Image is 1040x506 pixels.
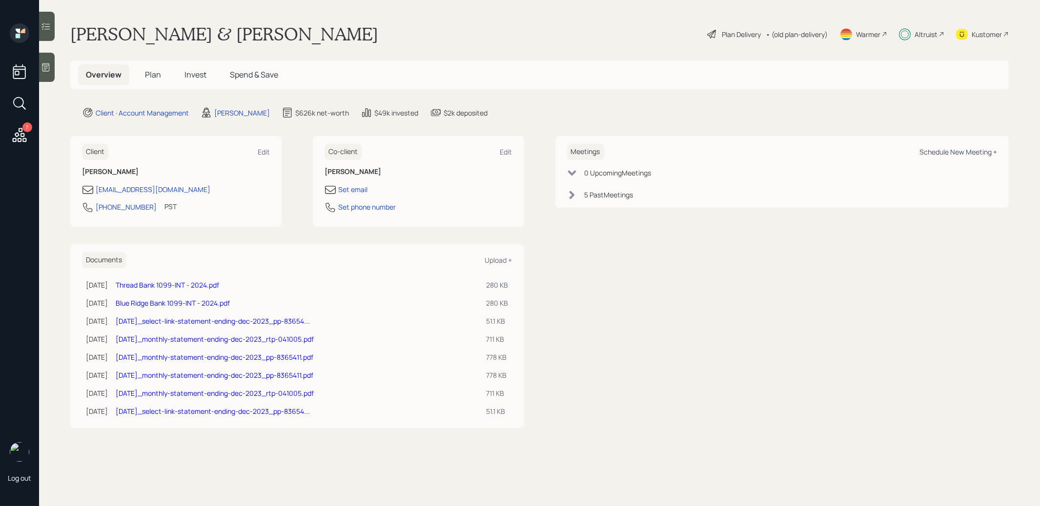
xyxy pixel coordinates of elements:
span: Invest [184,69,206,80]
h6: Meetings [567,144,604,160]
div: 7 [22,122,32,132]
div: [DATE] [86,370,108,380]
div: 711 KB [487,334,509,344]
div: [PERSON_NAME] [214,108,270,118]
div: $49k invested [374,108,418,118]
h6: Client [82,144,108,160]
a: [DATE]_monthly-statement-ending-dec-2023_rtp-041005.pdf [116,389,314,398]
img: treva-nostdahl-headshot.png [10,442,29,462]
div: 0 Upcoming Meeting s [585,168,652,178]
div: Set email [338,184,367,195]
div: Set phone number [338,202,396,212]
span: Plan [145,69,161,80]
a: [DATE]_monthly-statement-ending-dec-2023_rtp-041005.pdf [116,334,314,344]
div: Upload + [485,255,512,265]
h6: [PERSON_NAME] [82,168,270,176]
h6: Documents [82,252,126,268]
div: 5 Past Meeting s [585,190,633,200]
div: PST [164,201,177,212]
div: [EMAIL_ADDRESS][DOMAIN_NAME] [96,184,210,195]
div: [DATE] [86,316,108,326]
div: Edit [500,147,512,156]
div: [DATE] [86,298,108,308]
a: Thread Bank 1099-INT - 2024.pdf [116,280,219,290]
a: Blue Ridge Bank 1099-INT - 2024.pdf [116,298,230,308]
div: Altruist [915,29,938,39]
div: Kustomer [972,29,1002,39]
div: [DATE] [86,388,108,398]
div: Warmer [856,29,880,39]
div: Log out [8,473,31,483]
div: 51.1 KB [487,406,509,416]
div: 51.1 KB [487,316,509,326]
a: [DATE]_monthly-statement-ending-dec-2023_pp-8365411.pdf [116,370,313,380]
span: Spend & Save [230,69,278,80]
div: 778 KB [487,352,509,362]
div: Schedule New Meeting + [919,147,997,156]
div: [PHONE_NUMBER] [96,202,157,212]
div: Plan Delivery [722,29,761,39]
div: $626k net-worth [295,108,349,118]
div: • (old plan-delivery) [766,29,828,39]
h6: Co-client [325,144,362,160]
div: [DATE] [86,280,108,290]
div: 280 KB [487,280,509,290]
a: [DATE]_select-link-statement-ending-dec-2023_pp-83654... [116,407,310,416]
div: Client · Account Management [96,108,189,118]
h6: [PERSON_NAME] [325,168,512,176]
div: [DATE] [86,334,108,344]
h1: [PERSON_NAME] & [PERSON_NAME] [70,23,378,45]
div: 711 KB [487,388,509,398]
div: 778 KB [487,370,509,380]
div: [DATE] [86,406,108,416]
div: [DATE] [86,352,108,362]
div: 280 KB [487,298,509,308]
div: $2k deposited [444,108,488,118]
span: Overview [86,69,122,80]
a: [DATE]_monthly-statement-ending-dec-2023_pp-8365411.pdf [116,352,313,362]
div: Edit [258,147,270,156]
a: [DATE]_select-link-statement-ending-dec-2023_pp-83654... [116,316,310,326]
